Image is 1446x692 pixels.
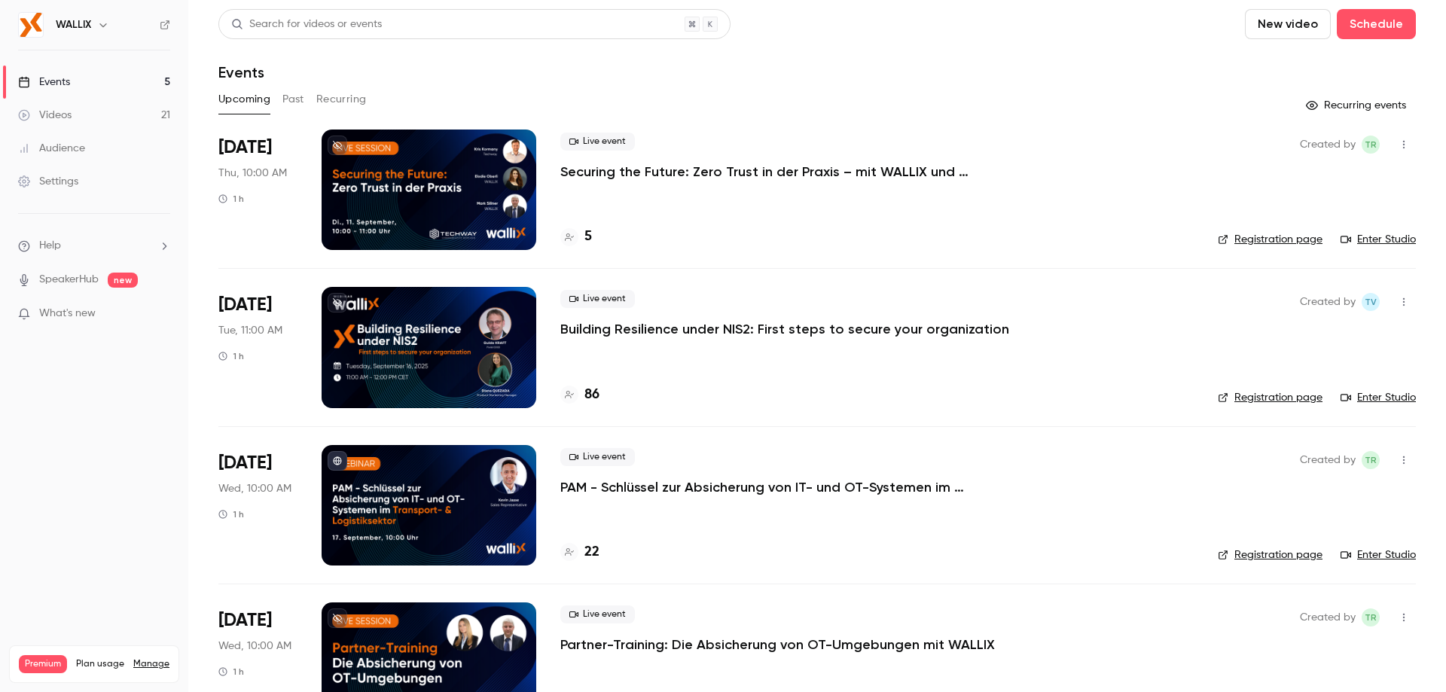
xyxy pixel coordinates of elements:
[18,108,72,123] div: Videos
[316,87,367,111] button: Recurring
[133,658,169,670] a: Manage
[218,87,270,111] button: Upcoming
[218,481,291,496] span: Wed, 10:00 AM
[218,508,244,520] div: 1 h
[1300,608,1356,626] span: Created by
[18,174,78,189] div: Settings
[108,273,138,288] span: new
[1362,293,1380,311] span: Thu Vu
[1362,451,1380,469] span: Thomas Reinhard
[218,136,272,160] span: [DATE]
[218,350,244,362] div: 1 h
[1341,547,1416,562] a: Enter Studio
[1341,232,1416,247] a: Enter Studio
[560,636,995,654] a: Partner-Training: Die Absicherung von OT-Umgebungen mit WALLIX
[560,163,1012,181] a: Securing the Future: Zero Trust in der Praxis – mit WALLIX und Techway
[282,87,304,111] button: Past
[1365,608,1377,626] span: TR
[218,166,287,181] span: Thu, 10:00 AM
[56,17,91,32] h6: WALLIX
[218,193,244,205] div: 1 h
[1365,136,1377,154] span: TR
[560,227,592,247] a: 5
[39,238,61,254] span: Help
[76,658,124,670] span: Plan usage
[560,448,635,466] span: Live event
[218,451,272,475] span: [DATE]
[218,130,297,250] div: Sep 11 Thu, 10:00 AM (Europe/Paris)
[218,63,264,81] h1: Events
[19,655,67,673] span: Premium
[1341,390,1416,405] a: Enter Studio
[1218,232,1322,247] a: Registration page
[1337,9,1416,39] button: Schedule
[1300,451,1356,469] span: Created by
[584,542,599,562] h4: 22
[560,385,599,405] a: 86
[1362,136,1380,154] span: Thomas Reinhard
[231,17,382,32] div: Search for videos or events
[1365,293,1377,311] span: TV
[560,320,1009,338] a: Building Resilience under NIS2: First steps to secure your organization
[218,323,282,338] span: Tue, 11:00 AM
[560,605,635,623] span: Live event
[1300,136,1356,154] span: Created by
[1218,547,1322,562] a: Registration page
[1300,293,1356,311] span: Created by
[1245,9,1331,39] button: New video
[218,666,244,678] div: 1 h
[560,290,635,308] span: Live event
[560,133,635,151] span: Live event
[584,385,599,405] h4: 86
[218,293,272,317] span: [DATE]
[152,307,170,321] iframe: Noticeable Trigger
[18,238,170,254] li: help-dropdown-opener
[218,445,297,565] div: Sep 17 Wed, 10:00 AM (Europe/Paris)
[18,75,70,90] div: Events
[19,13,43,37] img: WALLIX
[218,287,297,407] div: Sep 16 Tue, 11:00 AM (Europe/Paris)
[560,478,1012,496] a: PAM - Schlüssel zur Absicherung von IT- und OT-Systemen im Transport- & Logistiksektor
[39,306,96,322] span: What's new
[218,608,272,633] span: [DATE]
[560,542,599,562] a: 22
[39,272,99,288] a: SpeakerHub
[1218,390,1322,405] a: Registration page
[1362,608,1380,626] span: Thomas Reinhard
[18,141,85,156] div: Audience
[584,227,592,247] h4: 5
[1365,451,1377,469] span: TR
[218,639,291,654] span: Wed, 10:00 AM
[1299,93,1416,117] button: Recurring events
